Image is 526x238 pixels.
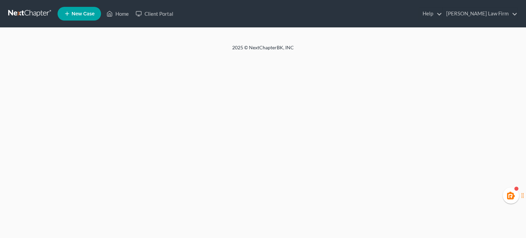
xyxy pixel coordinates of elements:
div: 2025 © NextChapterBK, INC [68,44,458,57]
a: [PERSON_NAME] Law Firm [443,8,517,20]
a: Help [419,8,442,20]
new-legal-case-button: New Case [58,7,101,21]
a: Client Portal [132,8,177,20]
a: Home [103,8,132,20]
